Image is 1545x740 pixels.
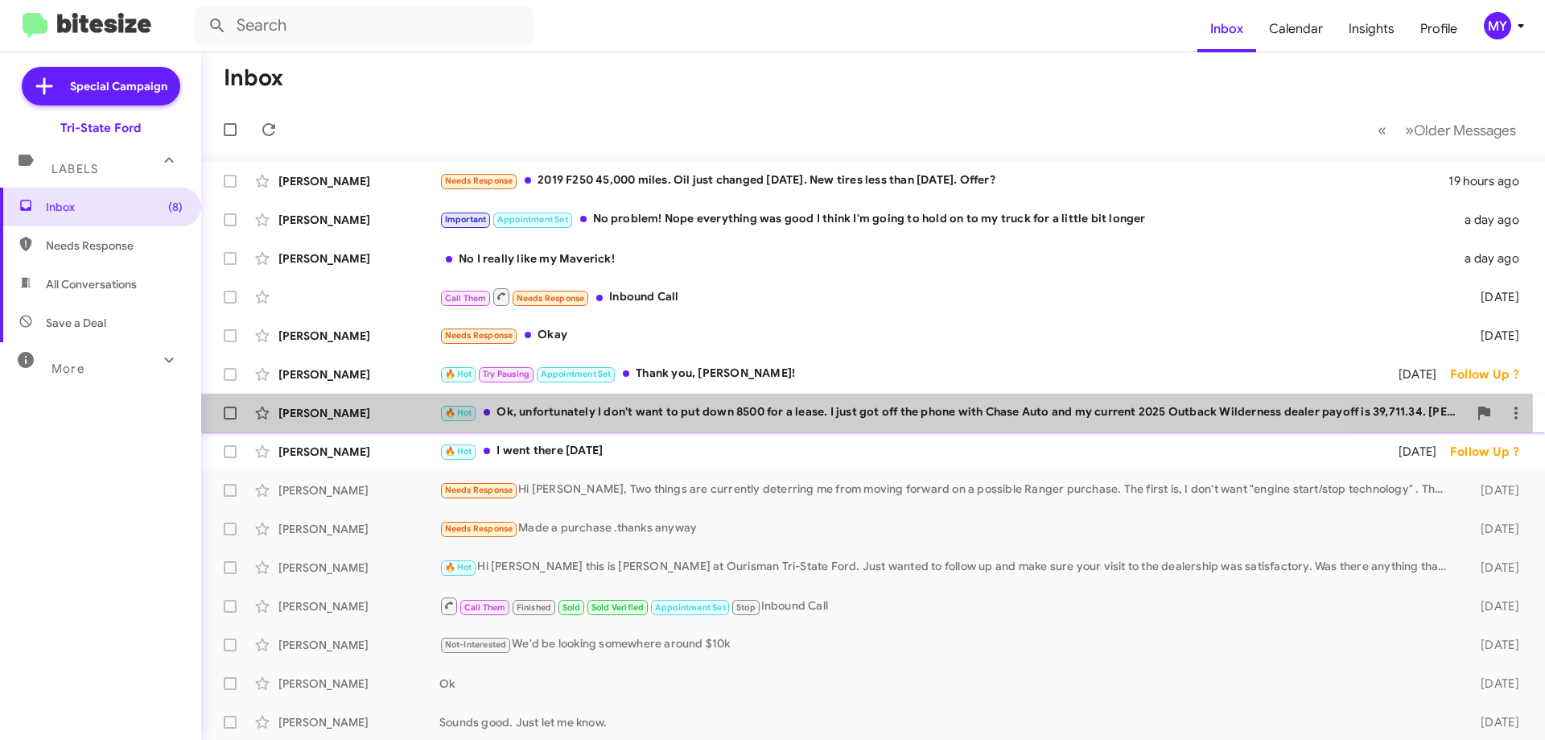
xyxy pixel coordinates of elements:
[591,602,645,613] span: Sold Verified
[278,598,439,614] div: [PERSON_NAME]
[1455,250,1532,267] div: a day ago
[1455,212,1532,228] div: a day ago
[278,676,439,692] div: [PERSON_NAME]
[445,562,472,573] span: 🔥 Hot
[439,481,1455,499] div: Hi [PERSON_NAME], Two things are currently deterring me from moving forward on a possible Ranger ...
[278,482,439,498] div: [PERSON_NAME]
[46,238,183,254] span: Needs Response
[445,523,513,534] span: Needs Response
[439,365,1378,383] div: Thank you, [PERSON_NAME]!
[439,287,1455,307] div: Inbound Call
[445,214,487,225] span: Important
[1455,676,1532,692] div: [DATE]
[1455,560,1532,576] div: [DATE]
[445,485,513,495] span: Needs Response
[445,446,472,457] span: 🔥 Hot
[483,369,529,379] span: Try Pausing
[1470,12,1527,39] button: MY
[439,635,1455,654] div: We'd be looking somewhere around $10k
[1369,114,1526,147] nav: Page navigation example
[562,602,581,613] span: Sold
[46,276,137,292] span: All Conversations
[278,173,439,189] div: [PERSON_NAME]
[60,120,141,136] div: Tri-State Ford
[439,442,1378,461] div: I went there [DATE]
[195,6,533,45] input: Search
[1455,289,1532,305] div: [DATE]
[46,199,183,215] span: Inbox
[278,405,439,421] div: [PERSON_NAME]
[439,596,1455,616] div: Inbound Call
[1407,6,1470,52] a: Profile
[439,519,1455,538] div: Made a purchase .thanks anyway
[278,560,439,576] div: [PERSON_NAME]
[1368,114,1396,147] button: Previous
[517,602,552,613] span: Finished
[445,330,513,341] span: Needs Response
[1450,366,1532,382] div: Follow Up ?
[1378,366,1450,382] div: [DATE]
[1448,173,1532,189] div: 19 hours ago
[1455,328,1532,344] div: [DATE]
[1455,482,1532,498] div: [DATE]
[278,637,439,653] div: [PERSON_NAME]
[278,328,439,344] div: [PERSON_NAME]
[439,714,1455,730] div: Sounds good. Just let me know.
[278,212,439,228] div: [PERSON_NAME]
[445,293,487,304] span: Call Them
[445,176,513,186] span: Needs Response
[278,444,439,460] div: [PERSON_NAME]
[168,199,183,215] span: (8)
[445,639,507,650] span: Not-Interested
[224,65,283,91] h1: Inbox
[51,162,98,176] span: Labels
[1414,122,1516,139] span: Older Messages
[439,210,1455,229] div: No problem! Nope everything was good I think I'm going to hold on to my truck for a little bit lo...
[278,366,439,382] div: [PERSON_NAME]
[1256,6,1336,52] a: Calendar
[655,602,726,613] span: Appointment Set
[439,250,1455,267] div: No I really like my Maverick!
[439,558,1455,577] div: Hi [PERSON_NAME] this is [PERSON_NAME] at Ourisman Tri-State Ford. Just wanted to follow up and m...
[497,214,568,225] span: Appointment Set
[278,250,439,267] div: [PERSON_NAME]
[445,369,472,379] span: 🔥 Hot
[1455,637,1532,653] div: [DATE]
[1378,120,1386,140] span: «
[541,369,612,379] span: Appointment Set
[278,521,439,537] div: [PERSON_NAME]
[439,403,1468,422] div: Ok, unfortunately I don't want to put down 8500 for a lease. I just got off the phone with Chase ...
[1455,521,1532,537] div: [DATE]
[1450,444,1532,460] div: Follow Up ?
[70,78,167,94] span: Special Campaign
[1197,6,1256,52] a: Inbox
[1405,120,1414,140] span: »
[439,676,1455,692] div: Ok
[517,293,585,304] span: Needs Response
[445,407,472,418] span: 🔥 Hot
[1378,444,1450,460] div: [DATE]
[439,172,1448,190] div: 2019 F250 45,000 miles. Oil just changed [DATE]. New tires less than [DATE]. Offer?
[1455,714,1532,730] div: [DATE]
[1395,114,1526,147] button: Next
[1484,12,1511,39] div: MY
[1455,598,1532,614] div: [DATE]
[22,67,180,105] a: Special Campaign
[51,362,84,376] span: More
[1336,6,1407,52] a: Insights
[464,602,506,613] span: Call Them
[278,714,439,730] div: [PERSON_NAME]
[736,602,756,613] span: Stop
[439,326,1455,345] div: Okay
[46,315,106,331] span: Save a Deal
